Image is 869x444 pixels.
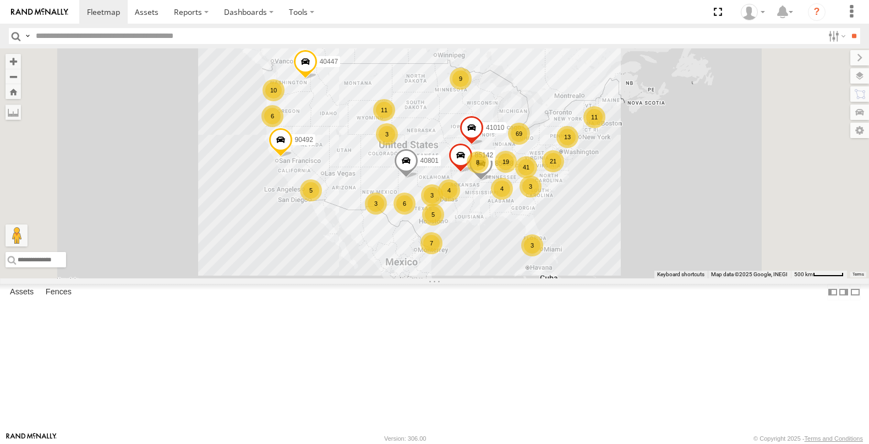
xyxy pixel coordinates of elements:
[850,123,869,138] label: Map Settings
[384,435,426,442] div: Version: 306.00
[422,204,444,226] div: 5
[808,3,826,21] i: ?
[521,234,543,256] div: 3
[6,84,21,99] button: Zoom Home
[467,151,489,173] div: 8
[300,179,322,201] div: 5
[450,68,472,90] div: 9
[23,28,32,44] label: Search Query
[11,8,68,16] img: rand-logo.svg
[294,136,313,144] span: 90492
[420,232,442,254] div: 7
[6,224,28,246] button: Drag Pegman onto the map to open Street View
[805,435,863,442] a: Terms and Conditions
[438,179,460,201] div: 4
[838,284,849,300] label: Dock Summary Table to the Right
[365,193,387,215] div: 3
[491,178,513,200] div: 4
[753,435,863,442] div: © Copyright 2025 -
[6,105,21,120] label: Measure
[6,433,57,444] a: Visit our Website
[6,69,21,84] button: Zoom out
[657,271,704,278] button: Keyboard shortcuts
[319,58,337,65] span: 40447
[852,272,864,277] a: Terms (opens in new tab)
[556,126,578,148] div: 13
[486,124,504,132] span: 41010
[263,79,285,101] div: 10
[474,151,493,159] span: 85142
[711,271,788,277] span: Map data ©2025 Google, INEGI
[827,284,838,300] label: Dock Summary Table to the Left
[583,106,605,128] div: 11
[515,156,537,178] div: 41
[508,123,530,145] div: 69
[420,157,438,165] span: 40801
[376,123,398,145] div: 3
[542,150,564,172] div: 21
[495,151,517,173] div: 19
[261,105,283,127] div: 6
[421,184,443,206] div: 3
[40,284,77,300] label: Fences
[393,193,416,215] div: 6
[4,284,39,300] label: Assets
[520,176,542,198] div: 3
[850,284,861,300] label: Hide Summary Table
[6,54,21,69] button: Zoom in
[794,271,813,277] span: 500 km
[737,4,769,20] div: Daniel Southgate
[824,28,848,44] label: Search Filter Options
[791,271,847,278] button: Map Scale: 500 km per 52 pixels
[373,99,395,121] div: 11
